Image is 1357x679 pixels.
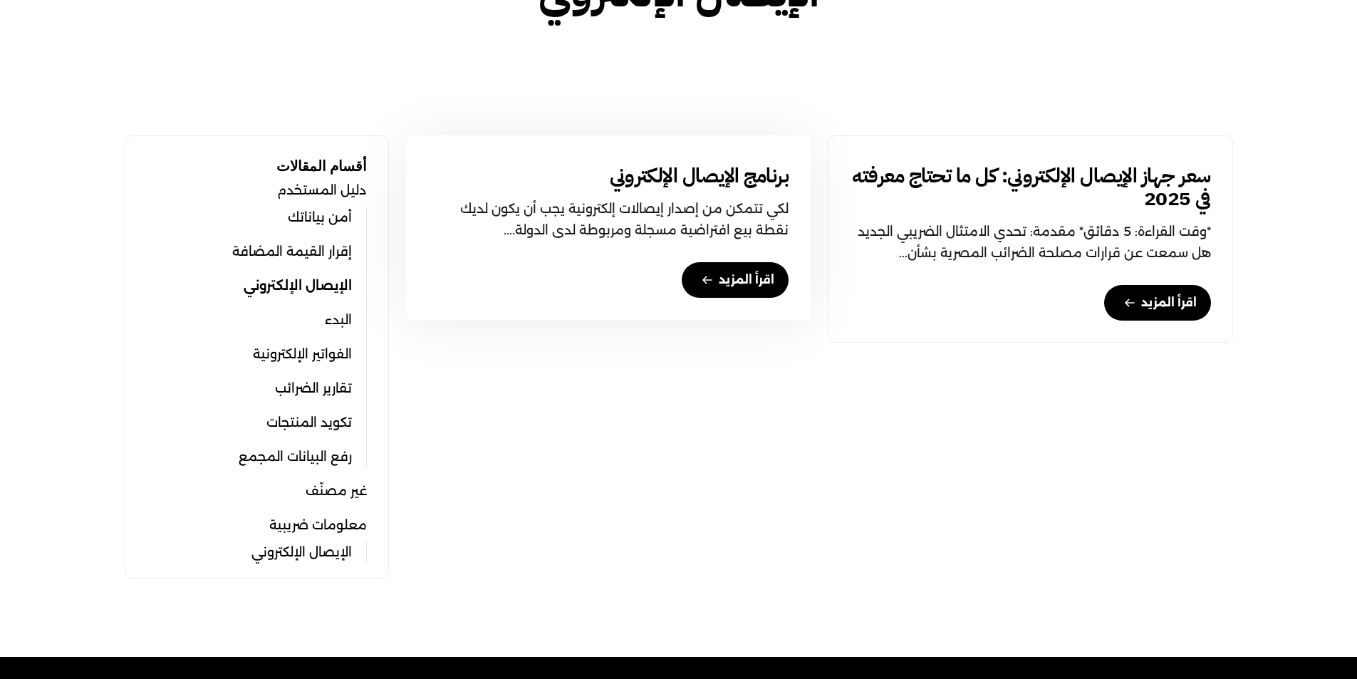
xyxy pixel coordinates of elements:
strong: أقسام المقالات [276,157,367,175]
a: الفواتير الإلكترونية [253,344,352,364]
a: سعر جهاز الإيصال الإلكتروني: كل ما تحتاج معرفته في 2025 [850,165,1211,210]
a: رفع البيانات المجمع [239,447,352,467]
a: تكويد المنتجات [266,413,352,432]
a: دليل المستخدم [277,180,367,200]
a: الإيصال الإلكتروني [251,542,352,562]
a: اقرأ المزيد [1104,285,1211,321]
a: الإيصال الإلكتروني [244,276,352,296]
a: تقارير الضرائب [275,378,352,398]
a: برنامج الإيصال الإلكتروني [610,165,789,187]
p: لكي تتمكن من إصدار إيصالات إلكترونية يجب أن يكون لديك نقطة بيع افتراضية مسجلة ومربوطة لدى الدولة.... [428,198,789,241]
a: اقرأ المزيد [682,262,789,298]
p: *وقت القراءة: 5 دقائق* مقدمة: تحدي الامتثال الضريبي الجديد هل سمعت عن قرارات مصلحة الضرائب المصري... [850,221,1211,264]
a: معلومات ضريبية [269,515,367,535]
a: البدء [325,310,352,330]
a: إقرار القيمة المضافة [232,242,352,261]
a: أمن بياناتك [288,207,352,227]
a: غير مصنّف [306,481,367,501]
